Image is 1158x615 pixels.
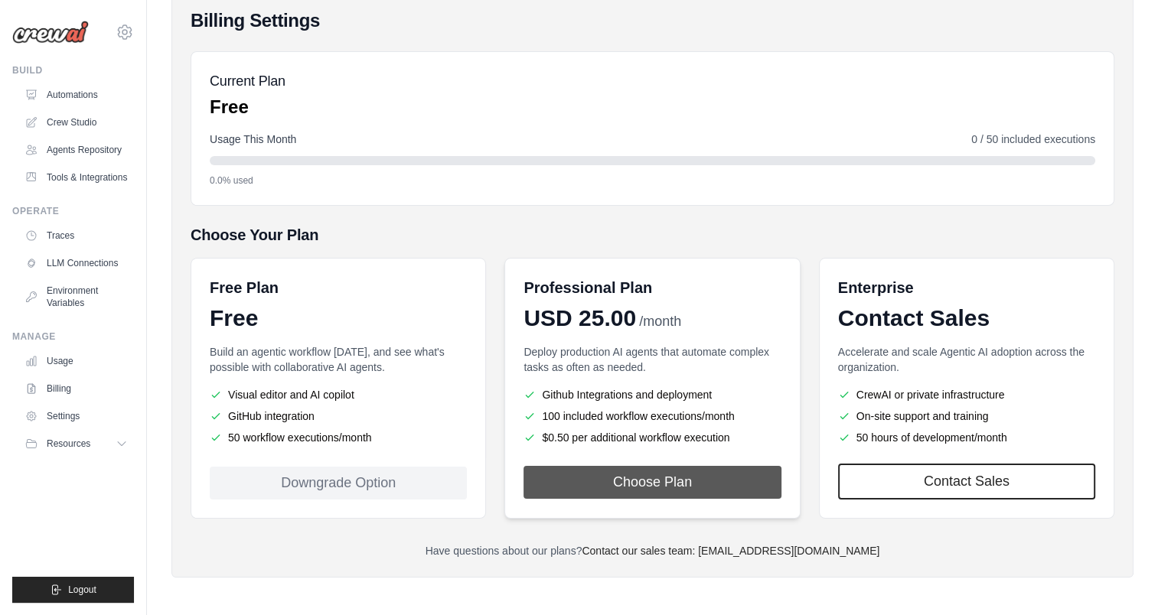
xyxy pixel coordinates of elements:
[524,387,781,402] li: Github Integrations and deployment
[191,8,1114,33] h4: Billing Settings
[838,387,1095,402] li: CrewAI or private infrastructure
[524,344,781,375] p: Deploy production AI agents that automate complex tasks as often as needed.
[47,438,90,450] span: Resources
[524,277,652,298] h6: Professional Plan
[18,349,134,373] a: Usage
[18,278,134,315] a: Environment Variables
[524,304,636,332] span: USD 25.00
[12,21,89,44] img: Logo
[524,466,781,499] button: Choose Plan
[12,577,134,603] button: Logout
[18,431,134,456] button: Resources
[18,138,134,162] a: Agents Repository
[210,70,285,92] h5: Current Plan
[582,545,879,557] a: Contact our sales team: [EMAIL_ADDRESS][DOMAIN_NAME]
[18,251,134,275] a: LLM Connections
[12,205,134,217] div: Operate
[68,584,96,596] span: Logout
[838,277,1095,298] h6: Enterprise
[210,344,467,375] p: Build an agentic workflow [DATE], and see what's possible with collaborative AI agents.
[12,330,134,343] div: Manage
[639,311,681,332] span: /month
[18,110,134,135] a: Crew Studio
[18,165,134,190] a: Tools & Integrations
[838,464,1095,499] a: Contact Sales
[18,376,134,401] a: Billing
[210,408,467,424] li: GitHub integration
[191,543,1114,558] p: Have questions about our plans?
[210,430,467,445] li: 50 workflow executions/month
[12,64,134,76] div: Build
[210,95,285,119] p: Free
[210,132,296,147] span: Usage This Month
[524,430,781,445] li: $0.50 per additional workflow execution
[971,132,1095,147] span: 0 / 50 included executions
[210,304,467,332] div: Free
[18,83,134,107] a: Automations
[524,408,781,424] li: 100 included workflow executions/month
[210,174,253,187] span: 0.0% used
[210,277,279,298] h6: Free Plan
[18,404,134,428] a: Settings
[191,224,1114,246] h5: Choose Your Plan
[210,467,467,499] div: Downgrade Option
[838,408,1095,424] li: On-site support and training
[18,223,134,248] a: Traces
[838,344,1095,375] p: Accelerate and scale Agentic AI adoption across the organization.
[838,304,1095,332] div: Contact Sales
[210,387,467,402] li: Visual editor and AI copilot
[838,430,1095,445] li: 50 hours of development/month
